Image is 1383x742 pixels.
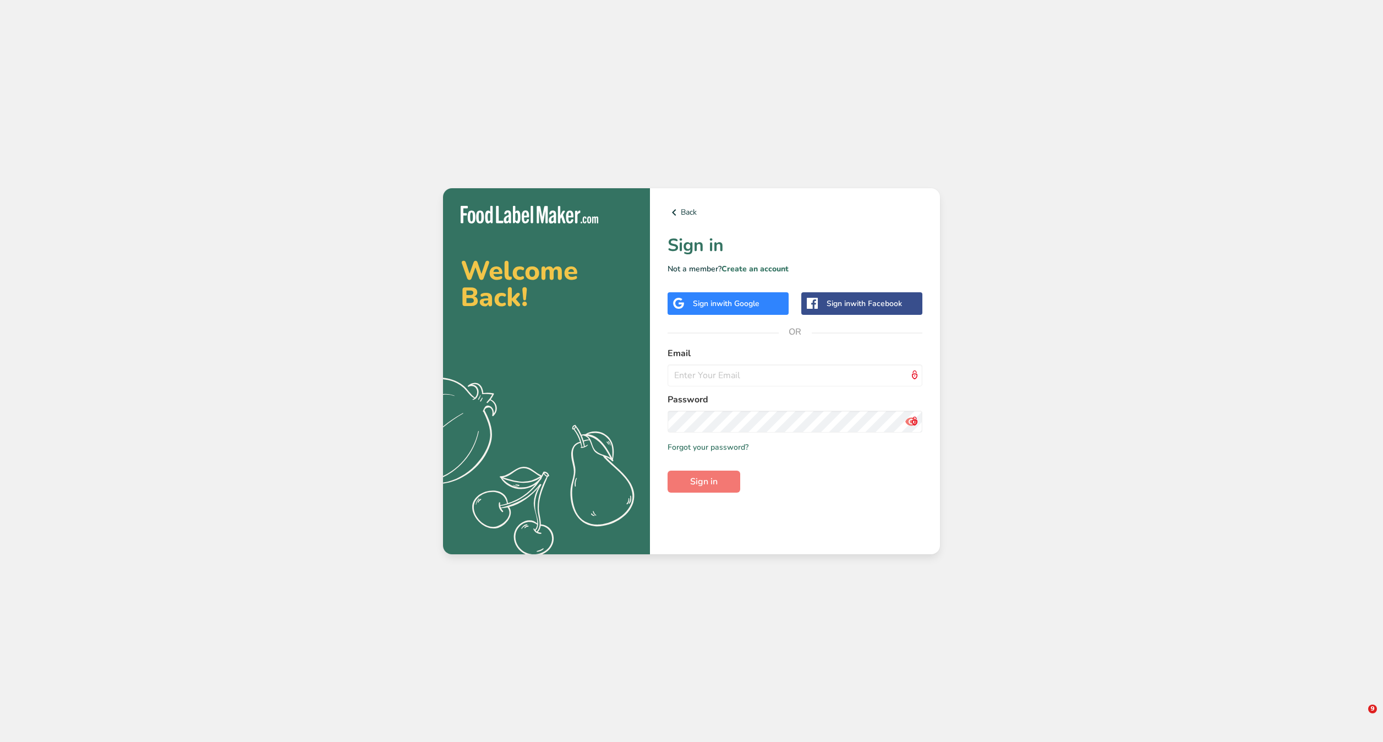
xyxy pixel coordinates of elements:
div: Sign in [693,298,759,309]
img: Food Label Maker [461,206,598,224]
span: 9 [1368,705,1377,713]
h2: Welcome Back! [461,258,632,310]
p: Not a member? [668,263,922,275]
label: Password [668,393,922,406]
span: with Facebook [850,298,902,309]
span: with Google [717,298,759,309]
h1: Sign in [668,232,922,259]
span: Sign in [690,475,718,488]
a: Back [668,206,922,219]
button: Sign in [668,471,740,493]
a: Create an account [721,264,789,274]
a: Forgot your password? [668,441,748,453]
div: Sign in [827,298,902,309]
label: Email [668,347,922,360]
input: Enter Your Email [668,364,922,386]
iframe: Intercom live chat [1346,705,1372,731]
span: OR [779,315,812,348]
